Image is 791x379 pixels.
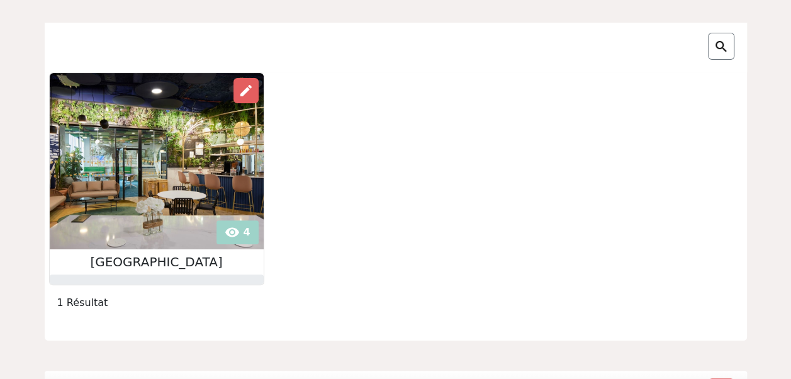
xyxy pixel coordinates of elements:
[50,254,264,269] h2: [GEOGRAPHIC_DATA]
[49,72,264,285] div: visibility 4 edit [GEOGRAPHIC_DATA]
[50,73,264,249] img: 1.jpg
[714,39,729,54] img: search.png
[50,295,742,310] div: 1 Résultat
[238,83,254,98] span: edit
